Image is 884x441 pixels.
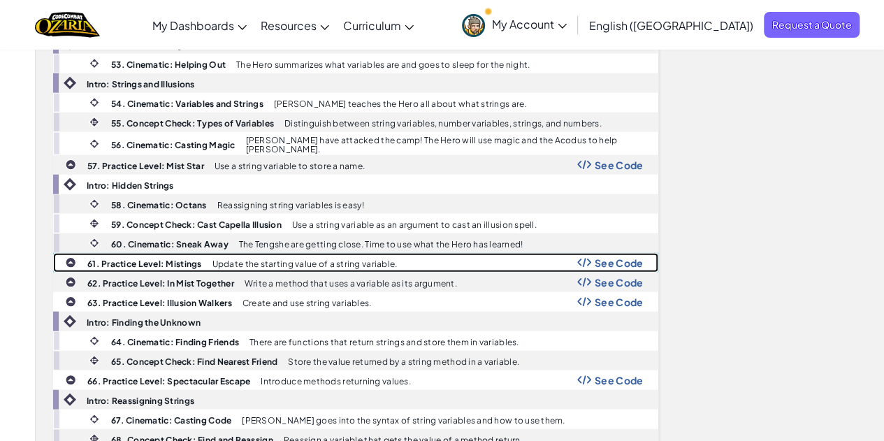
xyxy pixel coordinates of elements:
[111,59,226,70] b: 53. Cinematic: Helping Out
[53,273,658,292] a: 62. Practice Level: In Mist Together Write a method that uses a variable as its argument. Show Co...
[455,3,574,47] a: My Account
[215,161,365,171] p: Use a string variable to store a name.
[65,375,76,386] img: IconPracticeLevel.svg
[53,292,658,312] a: 63. Practice Level: Illusion Walkers Create and use string variables. Show Code Logo See Code
[88,237,101,250] img: IconCinematic.svg
[65,257,76,268] img: IconPracticeLevel.svg
[111,99,263,109] b: 54. Cinematic: Variables and Strings
[111,239,229,250] b: 60. Cinematic: Sneak Away
[764,12,860,38] a: Request a Quote
[64,178,76,191] img: IconIntro.svg
[87,396,194,406] b: Intro: Reassigning Strings
[577,375,591,385] img: Show Code Logo
[35,10,100,39] a: Ozaria by CodeCombat logo
[336,6,421,44] a: Curriculum
[292,220,537,229] p: Use a string variable as an argument to cast an illusion spell.
[111,356,277,367] b: 65. Concept Check: Find Nearest Friend
[577,277,591,287] img: Show Code Logo
[582,6,760,44] a: English ([GEOGRAPHIC_DATA])
[87,376,250,386] b: 66. Practice Level: Spectacular Escape
[217,201,364,210] p: Reassigning string variables is easy!
[111,219,282,230] b: 59. Concept Check: Cast Capella Illusion
[88,198,101,210] img: IconCinematic.svg
[595,257,644,268] span: See Code
[111,337,239,347] b: 64. Cinematic: Finding Friends
[87,298,232,308] b: 63. Practice Level: Illusion Walkers
[64,77,76,89] img: IconIntro.svg
[111,140,236,150] b: 56. Cinematic: Casting Magic
[236,60,530,69] p: The Hero summarizes what variables are and goes to sleep for the night.
[492,17,567,31] span: My Account
[88,57,101,70] img: IconCinematic.svg
[343,18,401,33] span: Curriculum
[595,296,644,308] span: See Code
[87,259,202,269] b: 61. Practice Level: Mistings
[53,331,658,351] a: 64. Cinematic: Finding Friends There are functions that return strings and store them in variables.
[274,99,527,108] p: [PERSON_NAME] teaches the Hero all about what strings are.
[64,315,76,328] img: IconIntro.svg
[261,377,410,386] p: Introduce methods returning values.
[595,375,644,386] span: See Code
[53,155,658,175] a: 57. Practice Level: Mist Star Use a string variable to store a name. Show Code Logo See Code
[239,240,523,249] p: The Tengshe are getting close. Time to use what the Hero has learned!
[53,253,658,273] a: 61. Practice Level: Mistings Update the starting value of a string variable. Show Code Logo See Code
[88,138,101,150] img: IconCinematic.svg
[87,317,201,328] b: Intro: Finding the Unknown
[145,6,254,44] a: My Dashboards
[65,159,76,171] img: IconPracticeLevel.svg
[53,54,658,73] a: 53. Cinematic: Helping Out The Hero summarizes what variables are and goes to sleep for the night.
[88,413,101,426] img: IconCinematic.svg
[53,370,658,390] a: 66. Practice Level: Spectacular Escape Introduce methods returning values. Show Code Logo See Code
[53,214,658,233] a: 59. Concept Check: Cast Capella Illusion Use a string variable as an argument to cast an illusion...
[53,113,658,132] a: 55. Concept Check: Types of Variables Distinguish between string variables, number variables, str...
[87,180,174,191] b: Intro: Hidden Strings
[35,10,100,39] img: Home
[577,297,591,307] img: Show Code Logo
[595,277,644,288] span: See Code
[65,277,76,288] img: IconPracticeLevel.svg
[88,354,101,367] img: IconInteractive.svg
[212,259,398,268] p: Update the starting value of a string variable.
[88,96,101,109] img: IconCinematic.svg
[589,18,753,33] span: English ([GEOGRAPHIC_DATA])
[87,278,234,289] b: 62. Practice Level: In Mist Together
[242,416,565,425] p: [PERSON_NAME] goes into the syntax of string variables and how to use them.
[245,279,457,288] p: Write a method that uses a variable as its argument.
[88,217,101,230] img: IconInteractive.svg
[242,298,372,308] p: Create and use string variables.
[462,14,485,37] img: avatar
[64,393,76,406] img: IconIntro.svg
[87,161,204,171] b: 57. Practice Level: Mist Star
[65,296,76,308] img: IconPracticeLevel.svg
[53,351,658,370] a: 65. Concept Check: Find Nearest Friend Store the value returned by a string method in a variable.
[53,132,658,155] a: 56. Cinematic: Casting Magic [PERSON_NAME] have attacked the camp! The Hero will use magic and th...
[577,258,591,268] img: Show Code Logo
[88,116,101,129] img: IconInteractive.svg
[53,233,658,253] a: 60. Cinematic: Sneak Away The Tengshe are getting close. Time to use what the Hero has learned!
[288,357,519,366] p: Store the value returned by a string method in a variable.
[111,118,274,129] b: 55. Concept Check: Types of Variables
[577,160,591,170] img: Show Code Logo
[53,93,658,113] a: 54. Cinematic: Variables and Strings [PERSON_NAME] teaches the Hero all about what strings are.
[53,194,658,214] a: 58. Cinematic: Octans Reassigning string variables is easy!
[88,335,101,347] img: IconCinematic.svg
[254,6,336,44] a: Resources
[246,136,658,154] p: [PERSON_NAME] have attacked the camp! The Hero will use magic and the Acodus to help [PERSON_NAME].
[111,415,231,426] b: 67. Cinematic: Casting Code
[284,119,602,128] p: Distinguish between string variables, number variables, strings, and numbers.
[261,18,317,33] span: Resources
[152,18,234,33] span: My Dashboards
[111,200,207,210] b: 58. Cinematic: Octans
[249,338,519,347] p: There are functions that return strings and store them in variables.
[87,79,195,89] b: Intro: Strings and Illusions
[595,159,644,171] span: See Code
[53,410,658,429] a: 67. Cinematic: Casting Code [PERSON_NAME] goes into the syntax of string variables and how to use...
